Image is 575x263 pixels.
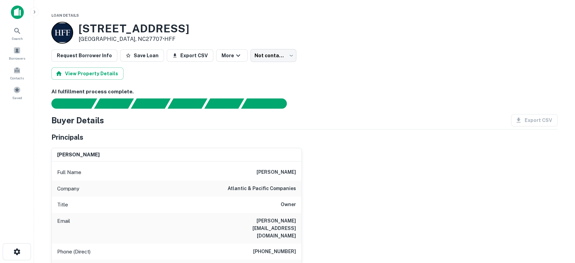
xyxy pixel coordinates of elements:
p: [GEOGRAPHIC_DATA], NC27707 • [79,35,189,43]
h6: Owner [281,201,296,209]
a: Contacts [2,64,32,82]
h6: [PERSON_NAME][EMAIL_ADDRESS][DOMAIN_NAME] [214,217,296,239]
span: Search [12,36,23,41]
a: Search [2,24,32,43]
div: Documents found, AI parsing details... [131,98,170,109]
div: Sending borrower request to AI... [43,98,94,109]
p: Company [57,185,79,193]
span: Contacts [10,75,24,81]
p: Phone (Direct) [57,248,91,256]
div: AI fulfillment process complete. [241,98,295,109]
a: Borrowers [2,44,32,62]
button: Request Borrower Info [51,49,117,62]
span: Loan Details [51,13,79,17]
h6: [PERSON_NAME] [57,151,100,159]
a: Saved [2,83,32,102]
p: Email [57,217,70,239]
img: capitalize-icon.png [11,5,24,19]
button: View Property Details [51,67,124,80]
iframe: Chat Widget [541,208,575,241]
h5: Principals [51,132,83,142]
div: Principals found, AI now looking for contact information... [167,98,207,109]
button: Save Loan [120,49,164,62]
h6: atlantic & pacific companies [228,185,296,193]
h3: [STREET_ADDRESS] [79,22,189,35]
h6: [PERSON_NAME] [257,168,296,176]
button: Export CSV [167,49,213,62]
span: Saved [12,95,22,100]
a: HFF [164,36,176,42]
div: Not contacted [250,49,296,62]
p: Full Name [57,168,81,176]
p: Title [57,201,68,209]
h6: AI fulfillment process complete. [51,88,558,96]
button: More [216,49,248,62]
h4: Buyer Details [51,114,104,126]
span: Borrowers [9,56,25,61]
h6: [PHONE_NUMBER] [253,248,296,256]
div: Principals found, still searching for contact information. This may take time... [204,98,244,109]
div: Your request is received and processing... [94,98,134,109]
